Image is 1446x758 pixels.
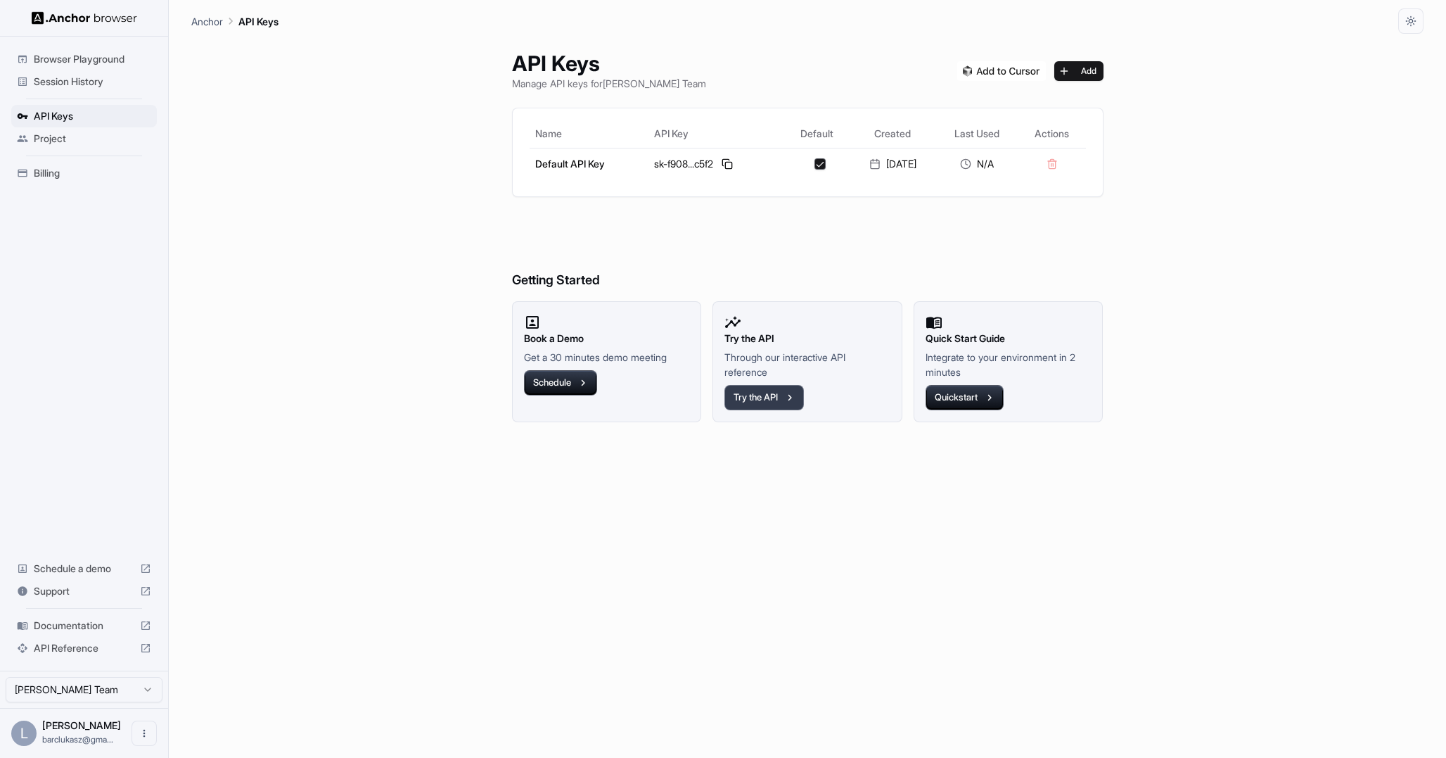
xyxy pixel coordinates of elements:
[524,350,690,365] p: Get a 30 minutes demo meeting
[11,614,157,637] div: Documentation
[42,719,121,731] span: Lukasz Barc
[34,132,151,146] span: Project
[11,637,157,659] div: API Reference
[191,13,279,29] nav: breadcrumb
[941,157,1013,171] div: N/A
[926,385,1004,410] button: Quickstart
[132,721,157,746] button: Open menu
[654,156,779,172] div: sk-f908...c5f2
[926,350,1092,379] p: Integrate to your environment in 2 minutes
[11,70,157,93] div: Session History
[1054,61,1103,81] button: Add
[648,120,785,148] th: API Key
[957,61,1046,81] img: Add anchorbrowser MCP server to Cursor
[926,331,1092,346] h2: Quick Start Guide
[530,120,648,148] th: Name
[11,557,157,580] div: Schedule a demo
[530,148,648,179] td: Default API Key
[724,331,890,346] h2: Try the API
[11,48,157,70] div: Browser Playground
[524,331,690,346] h2: Book a Demo
[34,109,151,123] span: API Keys
[11,721,37,746] div: L
[34,641,134,655] span: API Reference
[34,619,134,633] span: Documentation
[512,76,706,91] p: Manage API keys for [PERSON_NAME] Team
[42,734,113,745] span: barclukasz@gmail.com
[238,14,279,29] p: API Keys
[724,350,890,379] p: Through our interactive API reference
[524,370,597,396] button: Schedule
[724,385,804,410] button: Try the API
[34,166,151,180] span: Billing
[34,75,151,89] span: Session History
[11,127,157,150] div: Project
[855,157,930,171] div: [DATE]
[512,214,1103,291] h6: Getting Started
[191,14,223,29] p: Anchor
[719,156,736,172] button: Copy API key
[1018,120,1086,148] th: Actions
[785,120,850,148] th: Default
[11,105,157,127] div: API Keys
[850,120,935,148] th: Created
[34,52,151,66] span: Browser Playground
[11,162,157,184] div: Billing
[512,51,706,76] h1: API Keys
[34,584,134,598] span: Support
[935,120,1018,148] th: Last Used
[34,562,134,576] span: Schedule a demo
[32,11,137,25] img: Anchor Logo
[11,580,157,602] div: Support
